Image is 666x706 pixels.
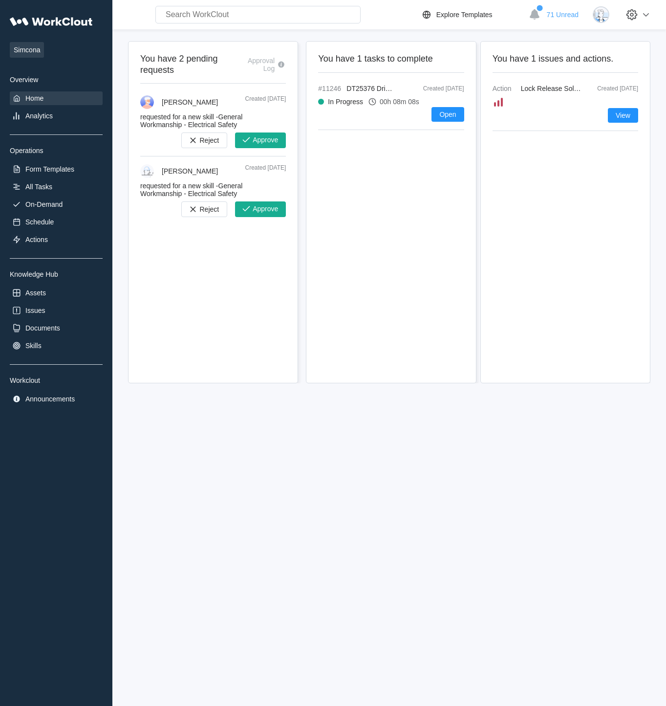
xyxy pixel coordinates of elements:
span: DT25376 Drive CP Final Inspection - [346,85,458,92]
button: Approve [235,201,286,217]
div: Analytics [25,112,53,120]
span: Lock Release Solenoid Connection on #4 [521,85,646,92]
img: user-3.png [140,95,154,109]
a: Assets [10,286,103,300]
a: Schedule [10,215,103,229]
a: Announcements [10,392,103,406]
div: Home [25,94,43,102]
div: Workclout [10,376,103,384]
a: Home [10,91,103,105]
button: Reject [181,201,227,217]
img: clout-05.png [593,6,609,23]
a: On-Demand [10,198,103,211]
div: Assets [25,289,46,297]
div: On-Demand [25,200,63,208]
div: All Tasks [25,183,52,191]
div: In Progress [328,98,363,106]
div: [PERSON_NAME] [162,167,218,175]
a: Form Templates [10,162,103,176]
div: Overview [10,76,103,84]
span: Simcona [10,42,44,58]
a: Explore Templates [421,9,524,21]
div: Schedule [25,218,54,226]
span: General Workmanship - Electrical Safety [140,113,242,129]
div: Skills [25,342,42,350]
a: Documents [10,321,103,335]
span: 71 Unread [547,11,579,19]
span: Reject [199,206,219,213]
div: Created [DATE] [401,85,464,92]
div: Approval Log [239,57,275,72]
div: Form Templates [25,165,74,173]
span: Approve [253,136,278,144]
button: Open [431,107,464,122]
input: Search WorkClout [155,6,361,23]
div: Documents [25,324,60,332]
h2: You have 1 tasks to complete [318,53,464,65]
h2: You have 2 pending requests [140,53,239,75]
a: Issues [10,304,103,317]
div: Created [DATE] [245,95,286,109]
button: Approve [235,132,286,148]
span: General Workmanship - Electrical Safety [140,182,242,198]
div: Knowledge Hub [10,270,103,278]
span: Action [493,85,517,92]
div: [PERSON_NAME] [162,98,218,106]
button: View [608,108,638,123]
span: View [616,112,630,119]
div: Actions [25,236,48,243]
a: Analytics [10,109,103,123]
span: #11246 [318,85,343,92]
span: Open [439,111,456,118]
img: clout-09.png [140,164,154,178]
span: Reject [199,137,219,144]
a: All Tasks [10,180,103,194]
div: Created [DATE] [589,85,638,92]
div: Explore Templates [436,11,493,19]
h2: You have 1 issues and actions. [493,53,638,65]
a: Actions [10,233,103,246]
a: Skills [10,339,103,353]
div: requested for a new skill - [140,182,286,198]
div: Announcements [25,395,75,403]
div: requested for a new skill - [140,113,286,129]
div: Operations [10,147,103,154]
div: Created [DATE] [245,164,286,178]
button: Reject [181,132,227,148]
div: Issues [25,307,45,314]
span: Approve [253,205,278,213]
div: 00h 08m 08s [380,98,419,106]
